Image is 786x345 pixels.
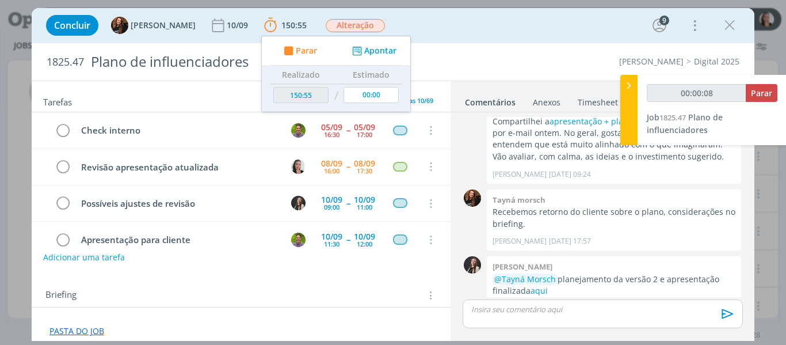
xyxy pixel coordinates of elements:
span: [DATE] 17:57 [549,236,591,247]
b: Tayná morsch [493,195,545,205]
button: L [289,195,307,212]
span: [DATE] 09:24 [549,169,591,180]
a: Comentários [464,92,516,108]
div: 17:00 [357,131,372,138]
div: 10/09 [227,21,250,29]
div: 10/09 [321,196,342,204]
div: 10/09 [354,196,375,204]
button: 150:55 [261,16,310,35]
div: 16:00 [324,168,339,174]
span: 1825.47 [659,112,686,123]
a: Job1825.47Plano de influenciadores [647,112,723,135]
a: PASTA DO JOB [49,325,104,336]
div: 16:30 [324,131,339,138]
span: Briefing [45,288,77,303]
span: -- [346,236,350,244]
a: [PERSON_NAME] [619,56,684,67]
div: dialog [32,8,755,341]
button: T [289,231,307,248]
span: [PERSON_NAME] [131,21,196,29]
img: T [111,17,128,34]
button: Parar [280,45,317,57]
a: Digital 2025 [694,56,739,67]
span: -- [346,199,350,207]
div: 12:00 [357,241,372,247]
span: 1825.47 [47,56,84,69]
button: Parar [746,84,777,102]
div: 05/09 [354,123,375,131]
div: 09:00 [324,204,339,210]
th: Estimado [341,66,402,84]
div: Anexos [533,97,560,108]
span: 150:55 [281,20,307,31]
span: Parar [295,47,316,55]
div: 10/09 [321,233,342,241]
button: Alteração [325,18,386,33]
div: Apresentação para cliente [77,233,281,247]
p: [PERSON_NAME] [493,236,547,247]
img: T [464,189,481,207]
span: Plano de influenciadores [647,112,723,135]
p: Apresentação realizada para cliente no dia 19/08. Compartilhei a com eles por e-mail ontem. No ge... [493,104,735,162]
div: Possíveis ajustes de revisão [77,196,281,211]
ul: 150:55 [261,36,411,112]
button: T [289,122,307,139]
img: T [291,123,306,138]
a: Timesheet [577,92,619,108]
span: Alteração [326,19,385,32]
div: Check interno [77,123,281,138]
div: Plano de influenciadores [86,48,446,76]
div: 05/09 [321,123,342,131]
div: 08/09 [354,160,375,168]
p: planejamento da versão 2 e apresentação finalizada [493,274,735,297]
span: -- [346,162,350,170]
span: Concluir [54,21,90,30]
div: 9 [659,16,669,25]
div: Revisão apresentação atualizada [77,160,281,175]
span: @Tayná Morsch [494,274,556,285]
div: 17:30 [357,168,372,174]
img: C [291,160,306,174]
a: apresentação + planilha de orçamento [550,116,699,127]
th: Realizado [270,66,331,84]
button: C [289,158,307,175]
img: L [464,256,481,274]
div: 10/09 [354,233,375,241]
span: Tarefas [43,94,72,108]
button: Concluir [46,15,98,36]
td: / [331,84,341,108]
div: 11:00 [357,204,372,210]
span: -- [346,126,350,134]
p: [PERSON_NAME] [493,169,547,180]
button: Apontar [349,45,397,57]
div: 08/09 [321,160,342,168]
button: 9 [650,16,669,35]
button: Adicionar uma tarefa [43,247,125,268]
img: T [291,233,306,247]
span: Abertas 10/69 [392,96,433,105]
p: Recebemos retorno do cliente sobre o plano, considerações no briefing. [493,206,735,230]
a: aqui [531,285,548,296]
b: [PERSON_NAME] [493,261,552,272]
button: T[PERSON_NAME] [111,17,196,34]
div: 11:30 [324,241,339,247]
img: L [291,196,306,210]
span: Parar [751,88,772,98]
